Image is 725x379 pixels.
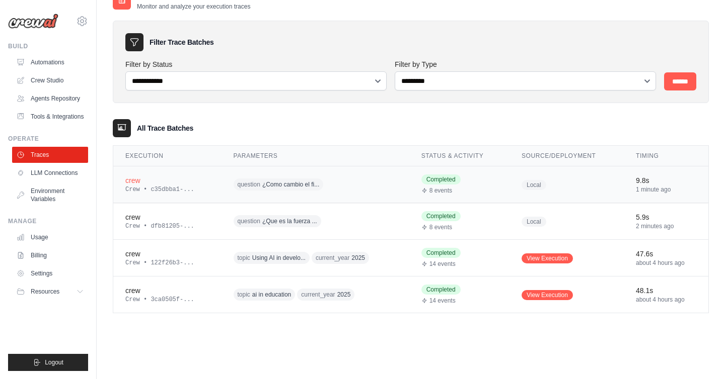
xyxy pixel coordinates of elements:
th: Execution [113,146,222,166]
span: 8 events [429,223,452,231]
a: Crew Studio [12,72,88,88]
div: 47.6s [636,249,696,259]
a: Tools & Integrations [12,109,88,125]
span: Local [522,217,546,227]
span: topic [238,254,250,262]
tr: View details for crew execution [113,166,708,203]
th: Status & Activity [409,146,510,166]
div: about 4 hours ago [636,296,696,304]
span: ¿Como cambio el fi... [262,180,319,188]
a: Environment Variables [12,183,88,207]
div: question: ¿Como cambio el filtro de combustible? [234,177,397,193]
div: Manage [8,217,88,225]
tr: View details for crew execution [113,203,708,240]
label: Filter by Status [125,59,387,69]
span: topic [238,291,250,299]
div: crew [125,212,209,222]
a: Agents Repository [12,90,88,107]
div: 48.1s [636,286,696,296]
div: 5.9s [636,212,696,222]
div: Crew • 3ca0505f-... [125,296,209,304]
span: ai in education [252,291,291,299]
span: 8 events [429,186,452,195]
span: Local [522,180,546,190]
span: Completed [421,248,461,258]
div: crew [125,175,209,185]
img: Logo [8,14,58,29]
span: Completed [421,285,461,295]
div: question: ¿Que es la fuerza en star wars? [234,214,397,229]
div: crew [125,286,209,296]
div: 2 minutes ago [636,222,696,230]
span: question [238,180,260,188]
th: Source/Deployment [510,146,624,166]
h3: All Trace Batches [137,123,193,133]
span: current_year [316,254,349,262]
div: about 4 hours ago [636,259,696,267]
div: crew [125,249,209,259]
a: Traces [12,147,88,163]
span: Completed [421,211,461,221]
span: Using AI in develo... [252,254,306,262]
th: Timing [624,146,708,166]
div: Operate [8,135,88,143]
a: View Execution [522,290,573,300]
a: Settings [12,265,88,281]
tr: View details for crew execution [113,276,708,313]
div: topic: Using AI in development, current_year: 2025 [234,250,397,266]
label: Filter by Type [395,59,656,69]
span: Completed [421,174,461,184]
div: Crew • c35dbba1-... [125,185,209,194]
p: Monitor and analyze your execution traces [137,3,250,11]
div: 1 minute ago [636,185,696,194]
span: 14 events [429,260,456,268]
span: current_year [301,291,335,299]
span: Logout [45,358,63,366]
span: ¿Que es la fuerza ... [262,217,317,225]
tr: View details for crew execution [113,240,708,276]
a: Billing [12,247,88,263]
div: Build [8,42,88,50]
th: Parameters [222,146,409,166]
a: Usage [12,229,88,245]
a: Automations [12,54,88,70]
span: 14 events [429,297,456,305]
div: Crew • 122f26b3-... [125,259,209,267]
span: Resources [31,288,59,296]
span: 2025 [337,291,351,299]
span: 2025 [351,254,365,262]
button: Resources [12,283,88,300]
a: View Execution [522,253,573,263]
span: question [238,217,260,225]
div: topic: ai in education, current_year: 2025 [234,287,397,303]
h3: Filter Trace Batches [150,37,213,47]
a: LLM Connections [12,165,88,181]
div: 9.8s [636,175,696,185]
button: Logout [8,354,88,371]
div: Crew • dfb81205-... [125,222,209,230]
